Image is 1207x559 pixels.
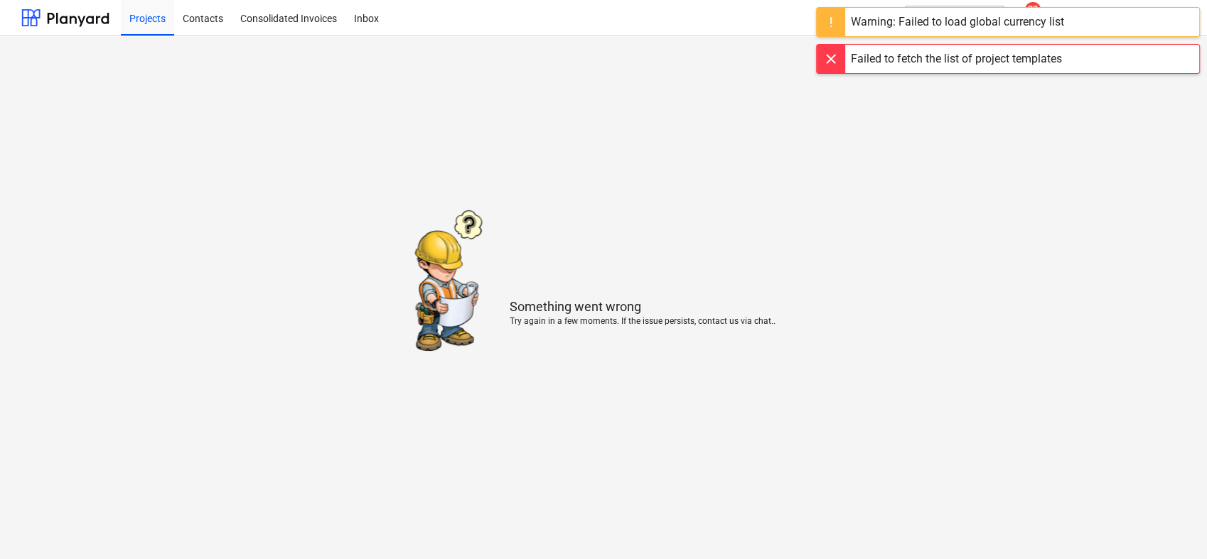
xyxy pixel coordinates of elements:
iframe: Chat Widget [1136,491,1207,559]
p: Something went wrong [510,298,776,315]
p: Try again in a few moments. If the issue persists, contact us via chat.. [510,315,776,327]
img: Error message [409,209,487,351]
div: Failed to fetch the list of project templates [851,50,1062,67]
div: Warning: Failed to load global currency list [851,13,1064,31]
